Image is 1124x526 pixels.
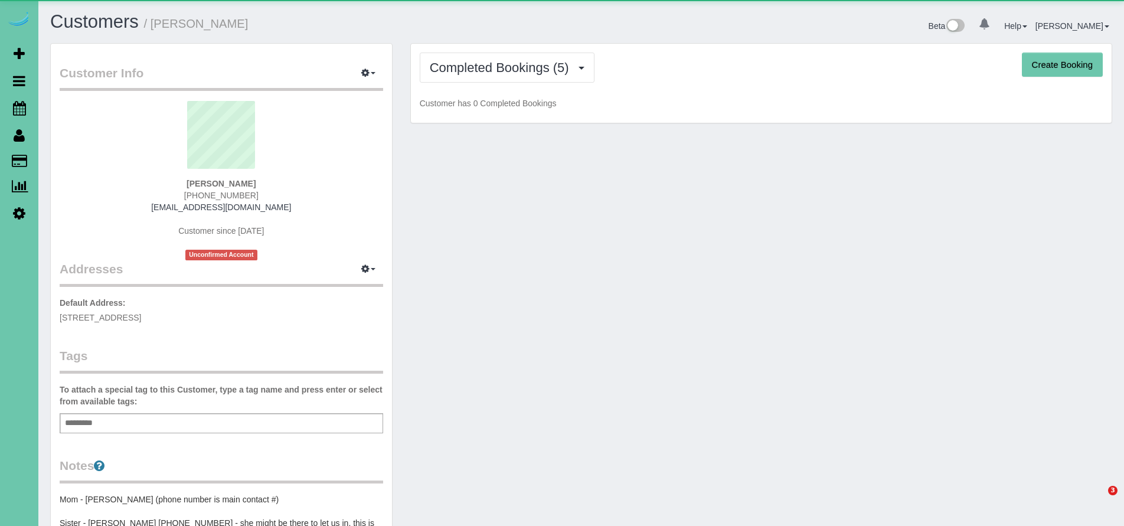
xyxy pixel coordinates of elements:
[151,202,291,212] a: [EMAIL_ADDRESS][DOMAIN_NAME]
[60,313,141,322] span: [STREET_ADDRESS]
[929,21,965,31] a: Beta
[60,347,383,374] legend: Tags
[184,191,259,200] span: [PHONE_NUMBER]
[7,12,31,28] img: Automaid Logo
[60,457,383,483] legend: Notes
[60,297,126,309] label: Default Address:
[1035,21,1109,31] a: [PERSON_NAME]
[430,60,575,75] span: Completed Bookings (5)
[1108,486,1118,495] span: 3
[187,179,256,188] strong: [PERSON_NAME]
[60,64,383,91] legend: Customer Info
[185,250,257,260] span: Unconfirmed Account
[144,17,249,30] small: / [PERSON_NAME]
[945,19,965,34] img: New interface
[50,11,139,32] a: Customers
[420,97,1103,109] p: Customer has 0 Completed Bookings
[1022,53,1103,77] button: Create Booking
[60,384,383,407] label: To attach a special tag to this Customer, type a tag name and press enter or select from availabl...
[178,226,264,236] span: Customer since [DATE]
[1084,486,1112,514] iframe: Intercom live chat
[1004,21,1027,31] a: Help
[420,53,594,83] button: Completed Bookings (5)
